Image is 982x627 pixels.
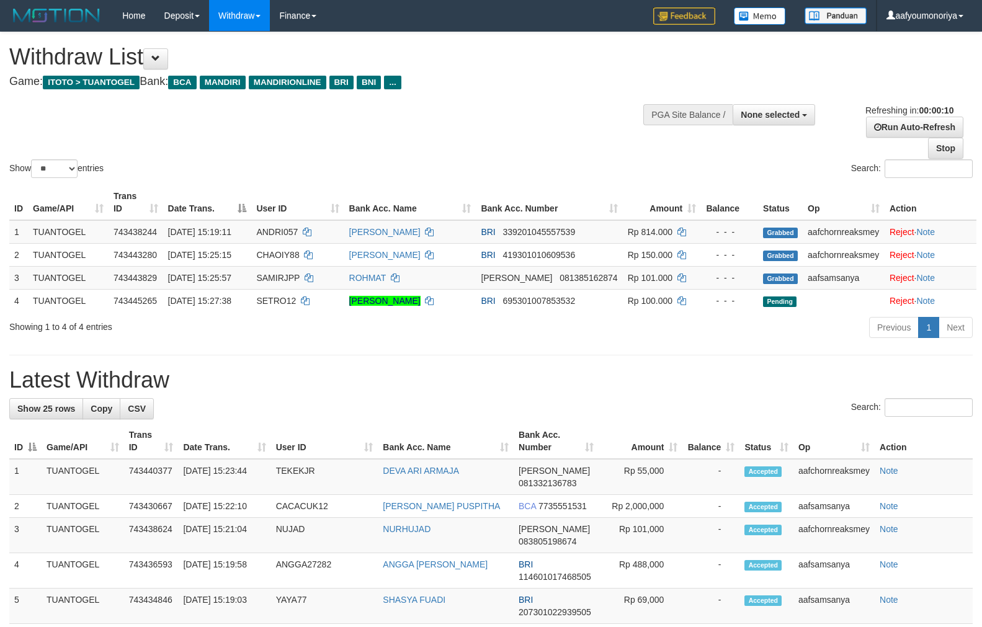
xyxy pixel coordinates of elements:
label: Show entries [9,159,104,178]
td: TUANTOGEL [28,266,109,289]
td: - [682,553,739,589]
span: Copy 695301007853532 to clipboard [502,296,575,306]
a: Note [880,501,898,511]
a: Note [880,559,898,569]
span: [DATE] 15:25:15 [168,250,231,260]
td: aafchornreaksmey [793,459,875,495]
a: Stop [928,138,963,159]
td: TUANTOGEL [42,495,124,518]
td: 743430667 [124,495,179,518]
span: Accepted [744,525,782,535]
td: 4 [9,289,28,312]
td: TUANTOGEL [42,518,124,553]
span: Grabbed [763,228,798,238]
h1: Latest Withdraw [9,368,973,393]
td: 5 [9,589,42,624]
img: MOTION_logo.png [9,6,104,25]
a: CSV [120,398,154,419]
span: Refreshing in: [865,105,953,115]
td: TUANTOGEL [28,243,109,266]
td: aafchornreaksmey [803,243,885,266]
a: ANGGA [PERSON_NAME] [383,559,488,569]
td: 2 [9,243,28,266]
td: · [885,220,976,244]
td: Rp 69,000 [599,589,683,624]
span: [DATE] 15:19:11 [168,227,231,237]
td: TUANTOGEL [28,220,109,244]
td: - [682,589,739,624]
a: Note [916,250,935,260]
td: 3 [9,518,42,553]
span: Copy 081332136783 to clipboard [519,478,576,488]
div: PGA Site Balance / [643,104,733,125]
td: · [885,266,976,289]
td: - [682,495,739,518]
th: Trans ID: activate to sort column ascending [124,424,179,459]
th: Balance: activate to sort column ascending [682,424,739,459]
span: Grabbed [763,251,798,261]
span: Copy 081385162874 to clipboard [560,273,617,283]
span: ITOTO > TUANTOGEL [43,76,140,89]
span: MANDIRIONLINE [249,76,326,89]
div: - - - [706,226,753,238]
a: Next [939,317,973,338]
th: Bank Acc. Number: activate to sort column ascending [476,185,622,220]
td: Rp 488,000 [599,553,683,589]
td: 3 [9,266,28,289]
label: Search: [851,398,973,417]
th: Date Trans.: activate to sort column ascending [178,424,270,459]
th: Op: activate to sort column ascending [793,424,875,459]
span: SAMIRJPP [256,273,300,283]
a: [PERSON_NAME] [349,296,421,306]
span: Accepted [744,595,782,606]
th: User ID: activate to sort column ascending [251,185,344,220]
a: 1 [918,317,939,338]
td: Rp 2,000,000 [599,495,683,518]
td: 1 [9,459,42,495]
th: Action [875,424,973,459]
span: CSV [128,404,146,414]
a: Note [916,273,935,283]
th: Game/API: activate to sort column ascending [28,185,109,220]
a: Reject [890,296,914,306]
h1: Withdraw List [9,45,642,69]
td: CACACUK12 [271,495,378,518]
td: · [885,243,976,266]
td: 4 [9,553,42,589]
td: [DATE] 15:22:10 [178,495,270,518]
span: [DATE] 15:25:57 [168,273,231,283]
th: Action [885,185,976,220]
span: Pending [763,296,797,307]
a: Show 25 rows [9,398,83,419]
th: Bank Acc. Name: activate to sort column ascending [378,424,514,459]
select: Showentries [31,159,78,178]
input: Search: [885,159,973,178]
td: [DATE] 15:23:44 [178,459,270,495]
td: aafsamsanya [793,495,875,518]
td: - [682,518,739,553]
td: TUANTOGEL [42,553,124,589]
td: aafsamsanya [803,266,885,289]
div: - - - [706,272,753,284]
td: TUANTOGEL [42,589,124,624]
span: BRI [519,559,533,569]
img: panduan.png [805,7,867,24]
a: [PERSON_NAME] [349,227,421,237]
a: Copy [83,398,120,419]
span: Copy 114601017468505 to clipboard [519,572,591,582]
td: - [682,459,739,495]
span: Rp 100.000 [628,296,672,306]
a: SHASYA FUADI [383,595,445,605]
td: aafchornreaksmey [803,220,885,244]
span: Copy 419301010609536 to clipboard [502,250,575,260]
span: Accepted [744,502,782,512]
th: Amount: activate to sort column ascending [599,424,683,459]
span: 743438244 [114,227,157,237]
span: BRI [329,76,354,89]
a: Note [916,227,935,237]
a: [PERSON_NAME] PUSPITHA [383,501,500,511]
a: Note [880,466,898,476]
td: Rp 55,000 [599,459,683,495]
span: ANDRI057 [256,227,298,237]
input: Search: [885,398,973,417]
